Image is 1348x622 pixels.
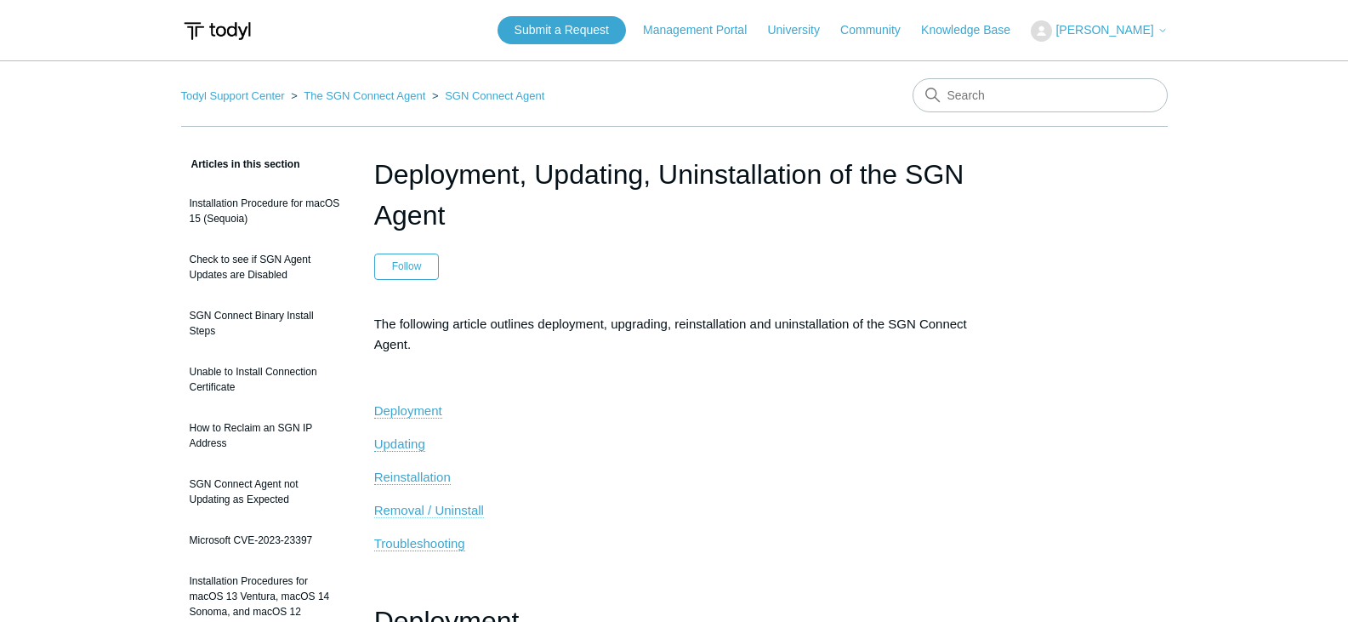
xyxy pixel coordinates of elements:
a: Updating [374,437,425,452]
li: SGN Connect Agent [429,89,544,102]
a: Troubleshooting [374,536,465,551]
a: SGN Connect Agent not Updating as Expected [181,468,349,516]
input: Search [913,78,1168,112]
a: Check to see if SGN Agent Updates are Disabled [181,243,349,291]
span: The following article outlines deployment, upgrading, reinstallation and uninstallation of the SG... [374,317,967,351]
a: Community [840,21,918,39]
a: Knowledge Base [921,21,1027,39]
a: Microsoft CVE-2023-23397 [181,524,349,556]
a: Reinstallation [374,470,451,485]
span: Articles in this section [181,158,300,170]
a: Deployment [374,403,442,419]
a: SGN Connect Agent [445,89,544,102]
span: Reinstallation [374,470,451,484]
span: [PERSON_NAME] [1055,23,1153,37]
span: Updating [374,437,425,451]
img: Todyl Support Center Help Center home page [181,15,253,47]
li: Todyl Support Center [181,89,288,102]
a: Installation Procedure for macOS 15 (Sequoia) [181,187,349,235]
a: The SGN Connect Agent [304,89,425,102]
a: University [767,21,836,39]
a: How to Reclaim an SGN IP Address [181,412,349,459]
span: Removal / Uninstall [374,503,484,517]
li: The SGN Connect Agent [287,89,429,102]
a: Management Portal [643,21,764,39]
a: SGN Connect Binary Install Steps [181,300,349,347]
a: Todyl Support Center [181,89,285,102]
h1: Deployment, Updating, Uninstallation of the SGN Agent [374,154,975,236]
button: [PERSON_NAME] [1031,20,1167,42]
a: Removal / Uninstall [374,503,484,518]
a: Unable to Install Connection Certificate [181,356,349,403]
a: Submit a Request [498,16,626,44]
span: Troubleshooting [374,536,465,551]
button: Follow Article [374,254,440,279]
